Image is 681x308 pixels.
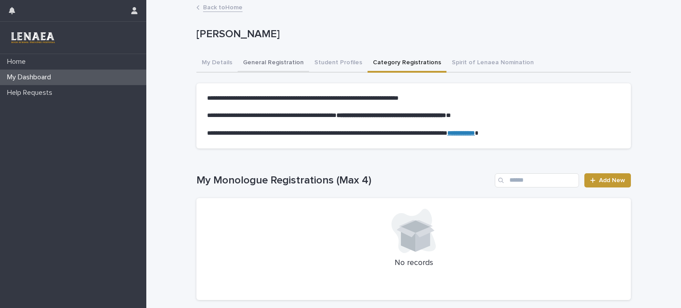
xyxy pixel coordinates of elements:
[4,89,59,97] p: Help Requests
[238,54,309,73] button: General Registration
[203,2,243,12] a: Back toHome
[309,54,368,73] button: Student Profiles
[4,73,58,82] p: My Dashboard
[368,54,446,73] button: Category Registrations
[584,173,631,187] a: Add New
[196,28,627,41] p: [PERSON_NAME]
[599,177,625,183] span: Add New
[446,54,539,73] button: Spirit of Lenaea Nomination
[196,174,491,187] h1: My Monologue Registrations (Max 4)
[4,58,33,66] p: Home
[207,258,620,268] p: No records
[7,29,58,47] img: 3TRreipReCSEaaZc33pQ
[495,173,579,187] input: Search
[196,54,238,73] button: My Details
